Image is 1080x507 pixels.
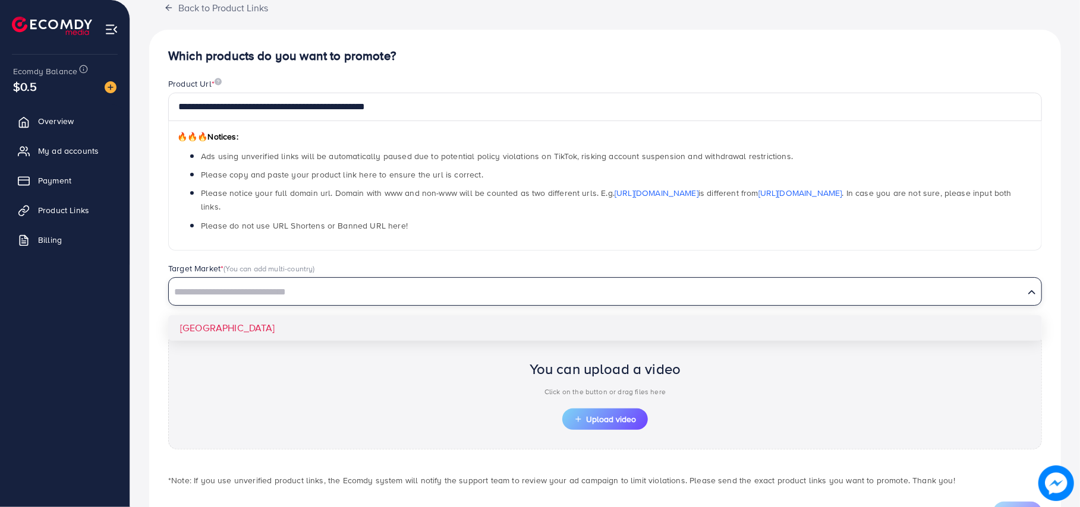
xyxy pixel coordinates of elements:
[201,220,408,232] span: Please do not use URL Shortens or Banned URL here!
[177,131,238,142] span: Notices:
[530,385,681,399] p: Click on the button or drag files here
[215,78,222,85] img: image
[9,109,121,133] a: Overview
[201,150,793,162] span: Ads using unverified links will be automatically paused due to potential policy violations on Tik...
[12,17,92,35] img: logo
[530,360,681,378] h2: You can upload a video
[105,81,116,93] img: image
[1038,465,1074,501] img: image
[177,131,207,142] span: 🔥🔥🔥
[9,169,121,192] a: Payment
[38,204,89,216] span: Product Links
[38,145,99,157] span: My ad accounts
[223,263,314,274] span: (You can add multi-country)
[758,187,842,199] a: [URL][DOMAIN_NAME]
[168,315,1042,341] li: [GEOGRAPHIC_DATA]
[105,23,118,36] img: menu
[11,72,40,101] span: $0.5
[201,187,1012,213] span: Please notice your full domain url. Domain with www and non-www will be counted as two different ...
[38,175,71,186] span: Payment
[168,473,1042,487] p: *Note: If you use unverified product links, the Ecomdy system will notify the support team to rev...
[170,283,1023,302] input: Search for option
[9,139,121,163] a: My ad accounts
[201,169,483,180] span: Please copy and paste your product link here to ensure the url is correct.
[9,198,121,222] a: Product Links
[574,415,636,423] span: Upload video
[615,187,698,199] a: [URL][DOMAIN_NAME]
[168,262,315,274] label: Target Market
[168,49,1042,64] h4: Which products do you want to promote?
[38,234,62,246] span: Billing
[38,115,74,127] span: Overview
[168,78,222,90] label: Product Url
[9,228,121,252] a: Billing
[562,408,648,430] button: Upload video
[168,277,1042,306] div: Search for option
[13,65,77,77] span: Ecomdy Balance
